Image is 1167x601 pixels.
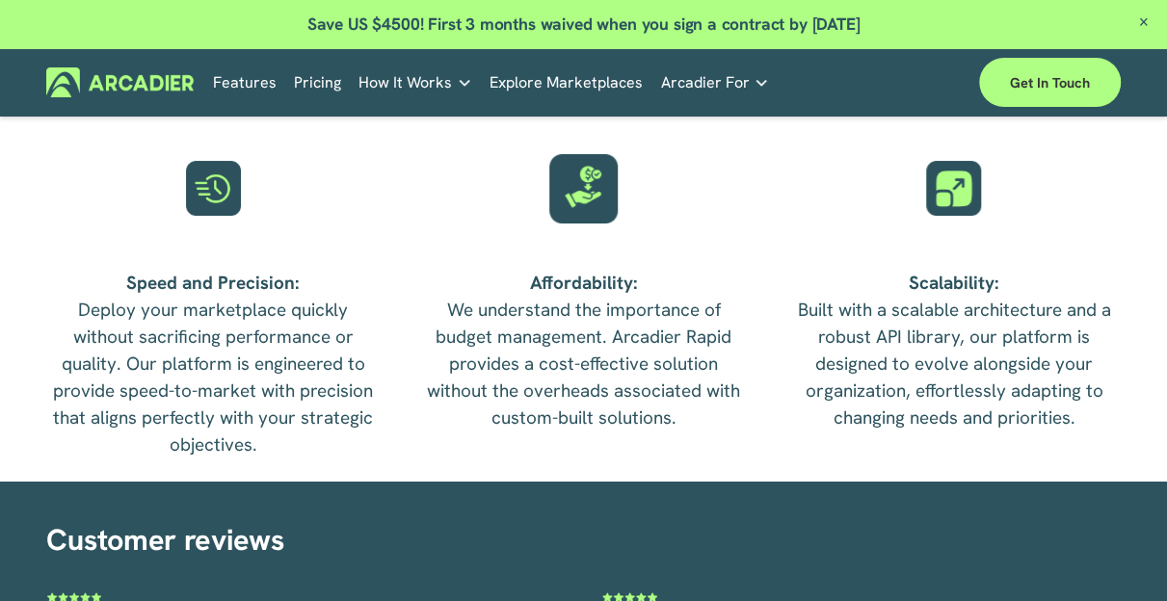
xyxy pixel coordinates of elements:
[126,271,300,295] strong: Speed and Precision:
[213,67,277,97] a: Features
[787,270,1120,431] p: Built with a scalable architecture and a robust API library, our platform is designed to evolve a...
[490,67,643,97] a: Explore Marketplaces
[46,270,379,458] p: Deploy your marketplace quickly without sacrificing performance or quality. Our platform is engin...
[660,69,749,96] span: Arcadier For
[294,67,341,97] a: Pricing
[358,67,472,97] a: folder dropdown
[1071,509,1167,601] iframe: Chat Widget
[417,270,750,431] p: We understand the importance of budget management. Arcadier Rapid provides a cost-effective solut...
[909,271,999,295] strong: Scalability:
[358,69,452,96] span: How It Works
[46,67,194,97] img: Arcadier
[46,520,283,559] span: Customer reviews
[660,67,769,97] a: folder dropdown
[979,58,1121,107] a: Get in touch
[530,271,638,295] strong: Affordability:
